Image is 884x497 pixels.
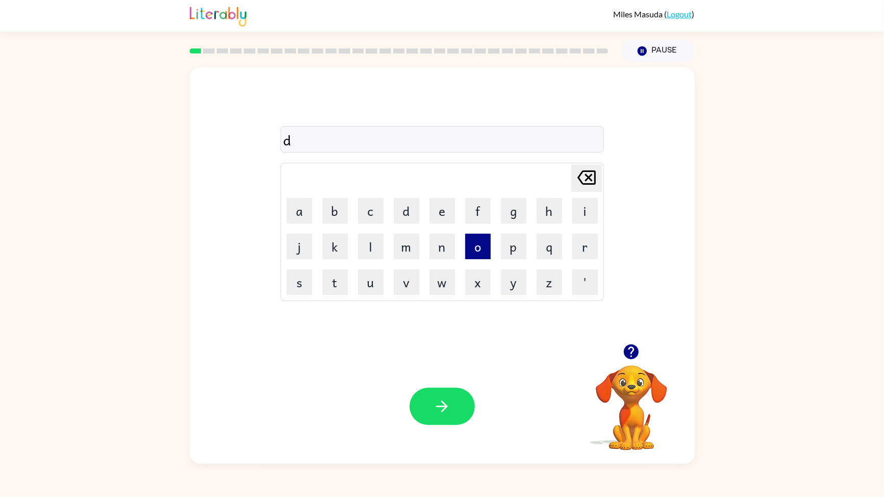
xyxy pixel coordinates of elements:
button: p [501,234,526,259]
button: d [394,198,419,223]
a: Logout [667,9,692,19]
button: h [537,198,562,223]
span: Miles Masuda [614,9,665,19]
div: ( ) [614,9,695,19]
button: g [501,198,526,223]
button: w [430,269,455,295]
button: j [287,234,312,259]
img: Literably [190,4,246,27]
button: f [465,198,491,223]
button: o [465,234,491,259]
button: c [358,198,384,223]
button: Pause [621,39,695,63]
video: Your browser must support playing .mp4 files to use Literably. Please try using another browser. [580,350,683,452]
button: e [430,198,455,223]
button: x [465,269,491,295]
button: t [322,269,348,295]
button: b [322,198,348,223]
button: m [394,234,419,259]
button: v [394,269,419,295]
button: k [322,234,348,259]
button: l [358,234,384,259]
div: d [284,129,601,151]
button: a [287,198,312,223]
button: s [287,269,312,295]
button: u [358,269,384,295]
button: r [572,234,598,259]
button: i [572,198,598,223]
button: n [430,234,455,259]
button: y [501,269,526,295]
button: z [537,269,562,295]
button: q [537,234,562,259]
button: ' [572,269,598,295]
